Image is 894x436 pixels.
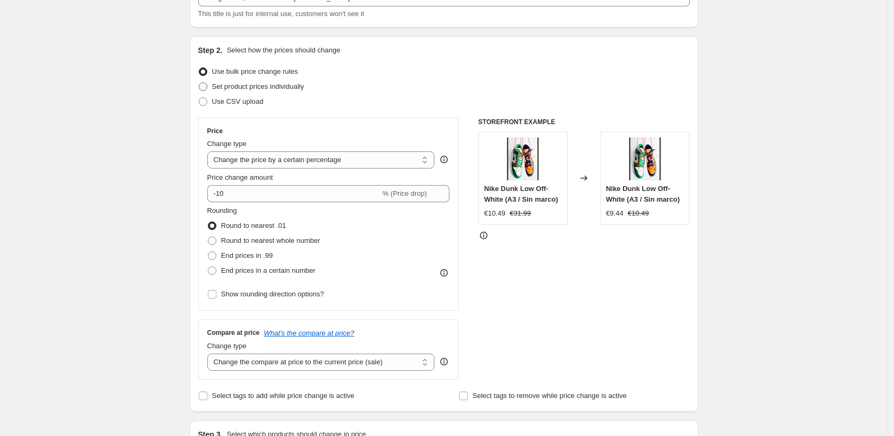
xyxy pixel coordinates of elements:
[264,329,355,337] button: What's the compare at price?
[212,67,298,75] span: Use bulk price change rules
[212,392,355,400] span: Select tags to add while price change is active
[221,251,273,259] span: End prices in .99
[221,266,315,274] span: End prices in a certain number
[212,97,264,105] span: Use CSV upload
[198,10,364,18] span: This title is just for internal use, customers won't see it
[472,392,627,400] span: Select tags to remove while price change is active
[484,208,506,219] div: €10.49
[510,208,531,219] strike: €31.99
[478,118,690,126] h6: STOREFRONT EXAMPLE
[207,328,260,337] h3: Compare at price
[221,221,286,230] span: Round to nearest .01
[439,356,449,367] div: help
[606,208,623,219] div: €9.44
[207,140,247,148] span: Change type
[212,82,304,90] span: Set product prices individually
[207,206,237,215] span: Rounding
[207,127,223,135] h3: Price
[606,185,680,203] span: Nike Dunk Low Off-White (A3 / Sin marco)
[484,185,558,203] span: Nike Dunk Low Off-White (A3 / Sin marco)
[623,137,666,180] img: zapas13_80x.jpg
[227,45,340,56] p: Select how the prices should change
[628,208,649,219] strike: €10.49
[207,173,273,181] span: Price change amount
[221,290,324,298] span: Show rounding direction options?
[207,185,380,202] input: -15
[439,154,449,165] div: help
[198,45,223,56] h2: Step 2.
[221,236,320,244] span: Round to nearest whole number
[207,342,247,350] span: Change type
[382,189,427,197] span: % (Price drop)
[501,137,544,180] img: zapas13_80x.jpg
